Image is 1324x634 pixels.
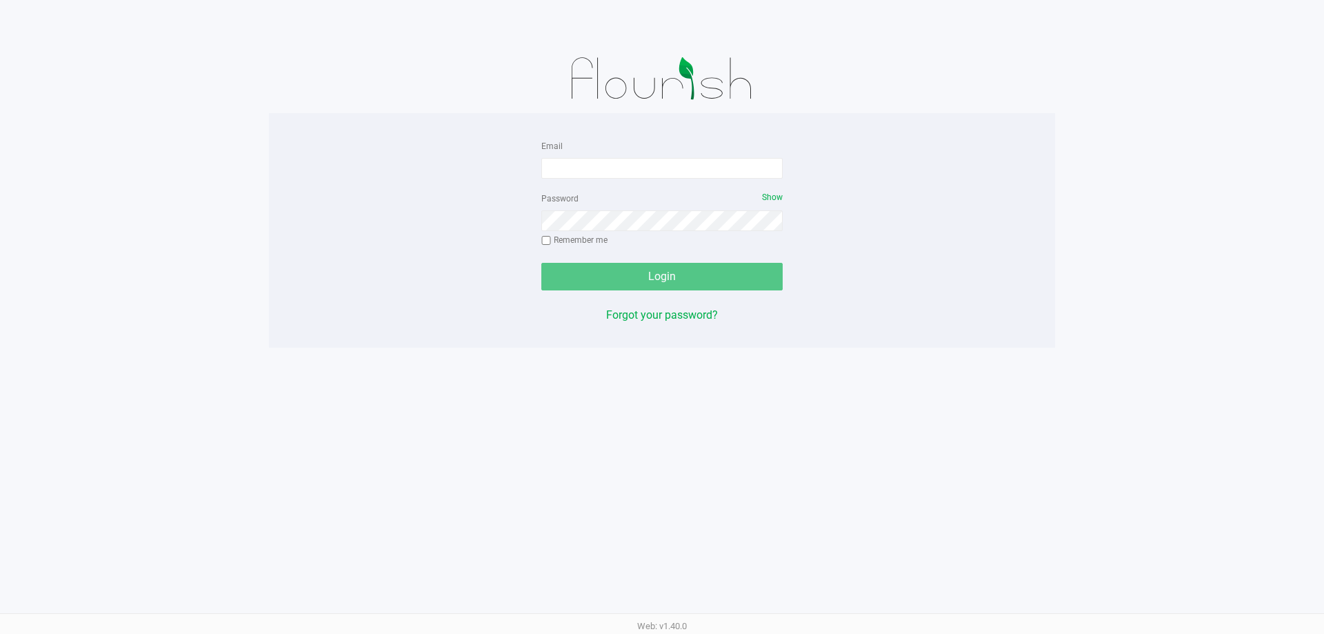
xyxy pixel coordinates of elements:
label: Remember me [541,234,608,246]
label: Email [541,140,563,152]
span: Show [762,192,783,202]
input: Remember me [541,236,551,246]
label: Password [541,192,579,205]
button: Forgot your password? [606,307,718,324]
span: Web: v1.40.0 [637,621,687,631]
